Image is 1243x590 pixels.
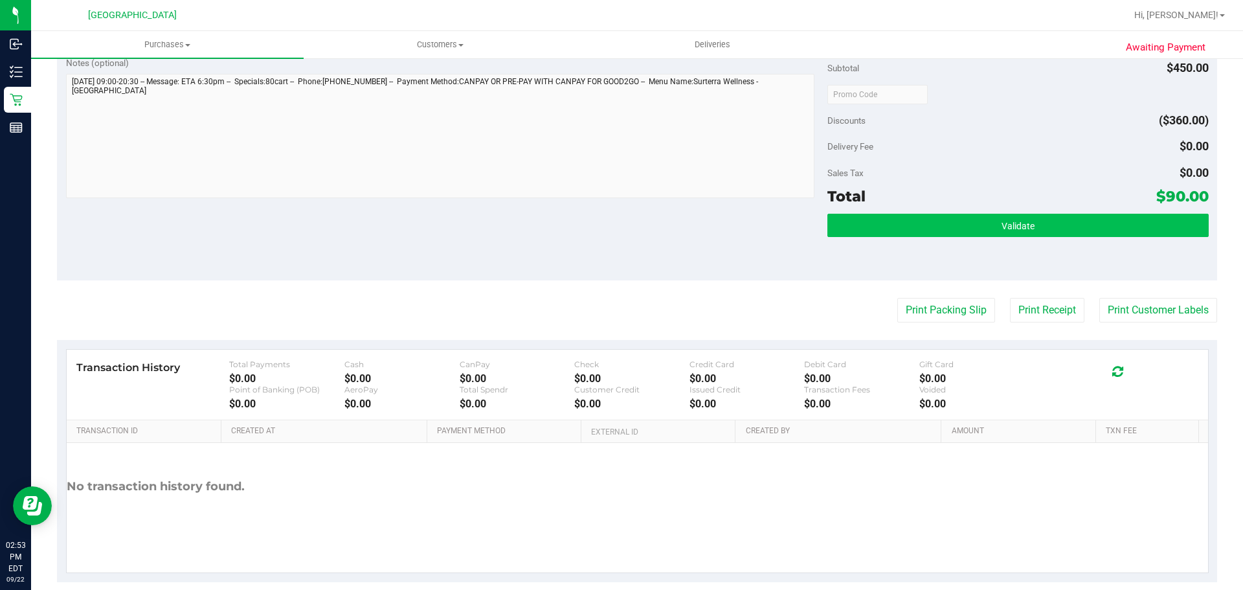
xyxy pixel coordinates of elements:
a: Customers [304,31,576,58]
span: $0.00 [1180,166,1209,179]
div: $0.00 [344,398,460,410]
span: Hi, [PERSON_NAME]! [1134,10,1218,20]
span: Awaiting Payment [1126,40,1205,55]
div: Point of Banking (POB) [229,385,344,394]
div: $0.00 [460,398,575,410]
div: Cash [344,359,460,369]
span: Validate [1002,221,1035,231]
div: $0.00 [344,372,460,385]
input: Promo Code [827,85,928,104]
span: Delivery Fee [827,141,873,152]
div: $0.00 [689,372,805,385]
div: $0.00 [229,398,344,410]
p: 09/22 [6,574,25,584]
a: Created At [231,426,421,437]
span: Sales Tax [827,168,864,178]
div: $0.00 [574,398,689,410]
span: Total [827,187,866,205]
span: Notes (optional) [66,58,129,68]
span: Subtotal [827,63,859,73]
a: Payment Method [437,426,576,437]
div: CanPay [460,359,575,369]
div: Total Spendr [460,385,575,394]
a: Purchases [31,31,304,58]
div: Debit Card [804,359,919,369]
button: Print Customer Labels [1099,298,1217,323]
span: $450.00 [1167,61,1209,74]
span: Customers [304,39,576,51]
inline-svg: Retail [10,93,23,106]
a: Transaction ID [76,426,216,437]
span: Discounts [827,109,866,132]
span: $90.00 [1156,187,1209,205]
a: Created By [746,426,936,437]
a: Deliveries [576,31,849,58]
span: ($360.00) [1159,113,1209,127]
div: $0.00 [919,372,1035,385]
div: $0.00 [574,372,689,385]
div: Gift Card [919,359,1035,369]
div: Voided [919,385,1035,394]
div: AeroPay [344,385,460,394]
span: Purchases [31,39,304,51]
span: $0.00 [1180,139,1209,153]
div: Credit Card [689,359,805,369]
div: Customer Credit [574,385,689,394]
span: [GEOGRAPHIC_DATA] [88,10,177,21]
span: Deliveries [677,39,748,51]
button: Validate [827,214,1208,237]
p: 02:53 PM EDT [6,539,25,574]
inline-svg: Reports [10,121,23,134]
inline-svg: Inbound [10,38,23,51]
div: $0.00 [804,398,919,410]
th: External ID [581,420,735,444]
button: Print Receipt [1010,298,1084,323]
div: Transaction Fees [804,385,919,394]
a: Txn Fee [1106,426,1193,437]
div: $0.00 [689,398,805,410]
div: $0.00 [460,372,575,385]
button: Print Packing Slip [897,298,995,323]
div: $0.00 [229,372,344,385]
div: $0.00 [804,372,919,385]
a: Amount [952,426,1091,437]
inline-svg: Inventory [10,65,23,78]
div: Issued Credit [689,385,805,394]
div: Total Payments [229,359,344,369]
div: $0.00 [919,398,1035,410]
div: No transaction history found. [67,443,245,530]
div: Check [574,359,689,369]
iframe: Resource center [13,486,52,525]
